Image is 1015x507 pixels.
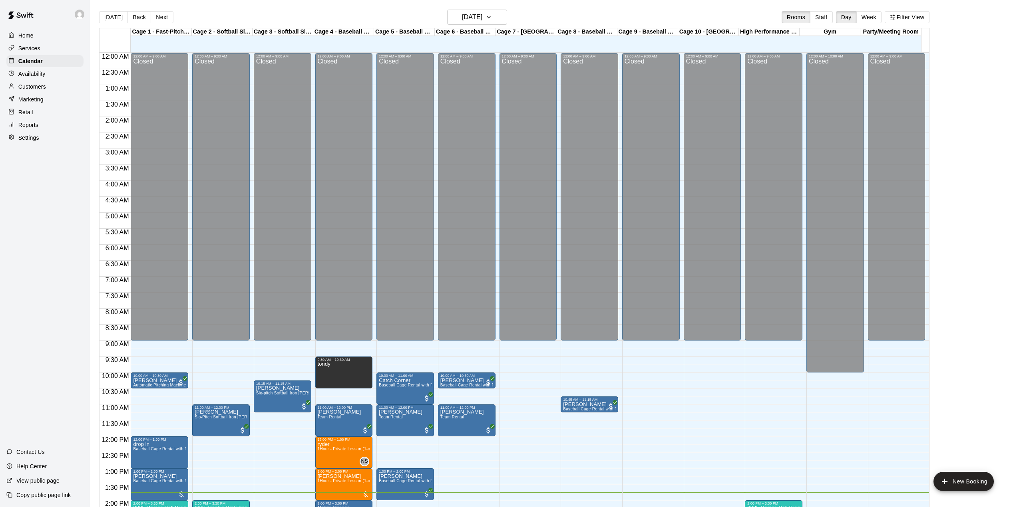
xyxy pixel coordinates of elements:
[103,277,131,283] span: 7:00 AM
[103,229,131,236] span: 5:30 AM
[6,30,84,42] a: Home
[6,68,84,80] div: Availability
[440,383,566,387] span: Baseball Cage Rental with Pitching Machine (4 People Maximum!)
[6,132,84,144] a: Settings
[561,53,618,341] div: 12:00 AM – 9:00 AM: Closed
[192,404,250,436] div: 11:00 AM – 12:00 PM: Antonio Rizzo
[256,391,410,395] span: Slo-pitch Softball Iron [PERSON_NAME] Machine - Cage 3 (4 People Maximum!)
[103,261,131,267] span: 6:30 AM
[678,28,739,36] div: Cage 10 - [GEOGRAPHIC_DATA]
[127,11,151,23] button: Back
[423,426,431,434] span: All customers have paid
[379,383,505,387] span: Baseball Cage Rental with Pitching Machine (4 People Maximum!)
[318,479,378,483] span: 1Hour - Private Lesson (1-on-1)
[133,374,186,378] div: 10:00 AM – 10:30 AM
[103,484,131,491] span: 1:30 PM
[318,447,378,451] span: 1Hour - Private Lesson (1-on-1)
[177,378,185,386] span: All customers have paid
[6,119,84,131] div: Reports
[100,69,131,76] span: 12:30 AM
[625,58,677,343] div: Closed
[563,54,616,58] div: 12:00 AM – 9:00 AM
[18,134,39,142] p: Settings
[315,53,373,341] div: 12:00 AM – 9:00 AM: Closed
[810,11,833,23] button: Staff
[18,95,44,103] p: Marketing
[195,54,247,58] div: 12:00 AM – 9:00 AM
[133,438,186,442] div: 12:00 PM – 1:00 PM
[806,53,864,372] div: 12:00 AM – 10:00 AM: Closed
[18,83,46,91] p: Customers
[686,54,739,58] div: 12:00 AM – 9:00 AM
[131,53,188,341] div: 12:00 AM – 9:00 AM: Closed
[103,85,131,92] span: 1:00 AM
[686,58,739,343] div: Closed
[809,58,862,375] div: Closed
[103,468,131,475] span: 1:00 PM
[361,457,368,465] span: NS
[860,28,921,36] div: Party/Meeting Room
[379,469,432,473] div: 1:00 PM – 2:00 PM
[254,53,311,341] div: 12:00 AM – 9:00 AM: Closed
[440,406,493,410] div: 11:00 AM – 12:00 PM
[195,406,247,410] div: 11:00 AM – 12:00 PM
[361,426,369,434] span: All customers have paid
[6,93,84,105] a: Marketing
[379,54,432,58] div: 12:00 AM – 9:00 AM
[18,44,40,52] p: Services
[16,462,47,470] p: Help Center
[739,28,800,36] div: High Performance Lane
[318,501,370,505] div: 2:00 PM – 3:00 PM
[6,55,84,67] a: Calendar
[6,81,84,93] a: Customers
[423,394,431,402] span: All customers have paid
[131,436,188,468] div: 12:00 PM – 1:00 PM: drop in
[318,469,370,473] div: 1:00 PM – 2:00 PM
[99,11,128,23] button: [DATE]
[133,383,270,387] span: Automatic Pitching Machine Baseball Cage Rental (4 People Maximum!)
[933,472,994,491] button: add
[300,402,308,410] span: All customers have paid
[103,133,131,140] span: 2:30 AM
[100,404,131,411] span: 11:00 AM
[435,28,496,36] div: Cage 6 - Baseball Pitching Machine
[318,438,370,442] div: 12:00 PM – 1:00 PM
[360,457,369,466] div: Nicholas Smith
[870,58,923,343] div: Closed
[856,11,882,23] button: Week
[133,54,186,58] div: 12:00 AM – 9:00 AM
[502,54,555,58] div: 12:00 AM – 9:00 AM
[563,407,689,411] span: Baseball Cage Rental with Pitching Machine (4 People Maximum!)
[502,58,555,343] div: Closed
[622,53,680,341] div: 12:00 AM – 9:00 AM: Closed
[256,54,309,58] div: 12:00 AM – 9:00 AM
[747,54,800,58] div: 12:00 AM – 9:00 AM
[103,245,131,252] span: 6:00 AM
[379,415,403,419] span: Team Rental
[103,149,131,156] span: 3:00 AM
[192,28,253,36] div: Cage 2 - Softball Slo-pitch Iron [PERSON_NAME] & Hack Attack Baseball Pitching Machine
[423,490,431,498] span: All customers have paid
[782,11,810,23] button: Rooms
[870,54,923,58] div: 12:00 AM – 9:00 AM
[363,457,369,466] span: Nicholas Smith
[315,436,373,468] div: 12:00 PM – 1:00 PM: ryder
[379,374,432,378] div: 10:00 AM – 11:00 AM
[103,213,131,220] span: 5:00 AM
[318,58,370,343] div: Closed
[16,448,45,456] p: Contact Us
[447,10,507,25] button: [DATE]
[100,452,131,459] span: 12:30 PM
[318,406,370,410] div: 11:00 AM – 12:00 PM
[103,341,131,347] span: 9:00 AM
[100,420,131,427] span: 11:30 AM
[500,53,557,341] div: 12:00 AM – 9:00 AM: Closed
[376,404,434,436] div: 11:00 AM – 12:00 PM: Team Rental
[18,121,38,129] p: Reports
[103,293,131,299] span: 7:30 AM
[462,12,482,23] h6: [DATE]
